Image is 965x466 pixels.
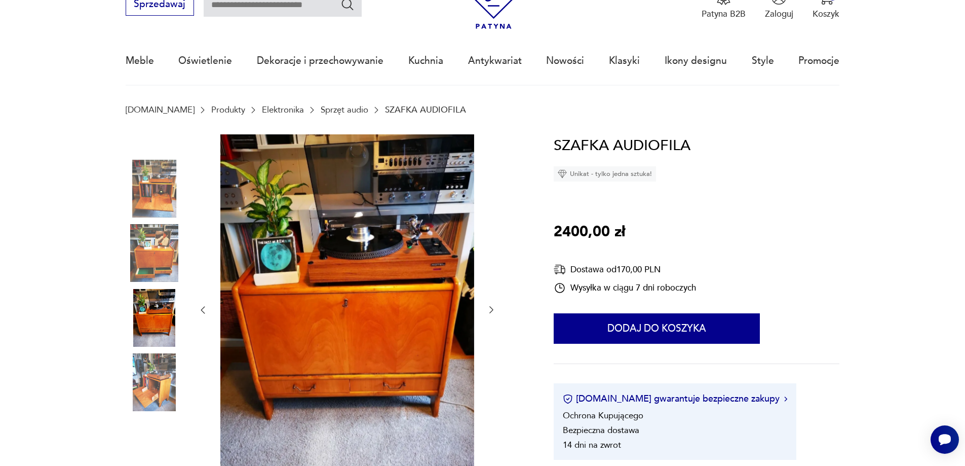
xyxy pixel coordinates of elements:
[211,105,245,115] a: Produkty
[126,1,194,9] a: Sprzedawaj
[385,105,466,115] p: SZAFKA AUDIOFILA
[784,397,787,402] img: Ikona strzałki w prawo
[554,313,760,344] button: Dodaj do koszyka
[126,160,183,218] img: Zdjęcie produktu SZAFKA AUDIOFILA
[765,8,793,20] p: Zaloguj
[546,38,584,84] a: Nowości
[563,424,639,436] li: Bezpieczna dostawa
[931,425,959,454] iframe: Smartsupp widget button
[126,105,195,115] a: [DOMAIN_NAME]
[554,282,696,294] div: Wysyłka w ciągu 7 dni roboczych
[554,134,690,158] h1: SZAFKA AUDIOFILA
[558,169,567,178] img: Ikona diamentu
[554,166,656,182] div: Unikat - tylko jedna sztuka!
[126,38,154,84] a: Meble
[563,439,621,451] li: 14 dni na zwrot
[702,8,746,20] p: Patyna B2B
[468,38,522,84] a: Antykwariat
[813,8,839,20] p: Koszyk
[408,38,443,84] a: Kuchnia
[126,353,183,411] img: Zdjęcie produktu SZAFKA AUDIOFILA
[752,38,774,84] a: Style
[798,38,839,84] a: Promocje
[257,38,383,84] a: Dekoracje i przechowywanie
[554,263,566,276] img: Ikona dostawy
[554,263,696,276] div: Dostawa od 170,00 PLN
[563,410,643,421] li: Ochrona Kupującego
[178,38,232,84] a: Oświetlenie
[554,221,625,244] p: 2400,00 zł
[563,392,787,405] button: [DOMAIN_NAME] gwarantuje bezpieczne zakupy
[563,394,573,404] img: Ikona certyfikatu
[665,38,727,84] a: Ikony designu
[126,224,183,282] img: Zdjęcie produktu SZAFKA AUDIOFILA
[126,289,183,347] img: Zdjęcie produktu SZAFKA AUDIOFILA
[321,105,368,115] a: Sprzęt audio
[262,105,304,115] a: Elektronika
[609,38,640,84] a: Klasyki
